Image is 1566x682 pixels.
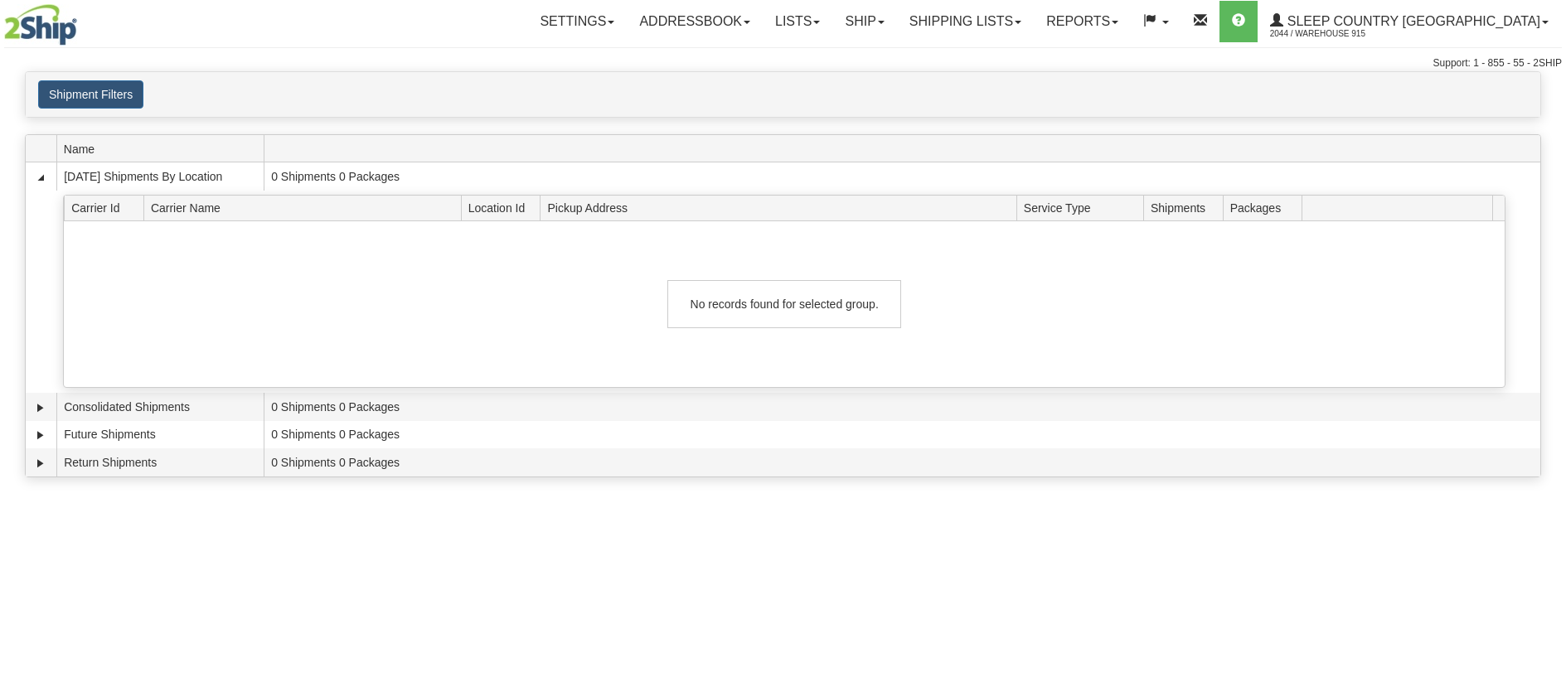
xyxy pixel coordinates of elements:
[264,162,1540,191] td: 0 Shipments 0 Packages
[627,1,763,42] a: Addressbook
[1258,1,1561,42] a: Sleep Country [GEOGRAPHIC_DATA] 2044 / Warehouse 915
[151,195,461,220] span: Carrier Name
[1034,1,1131,42] a: Reports
[897,1,1034,42] a: Shipping lists
[56,393,264,421] td: Consolidated Shipments
[1528,256,1564,425] iframe: chat widget
[264,448,1540,476] td: 0 Shipments 0 Packages
[56,421,264,449] td: Future Shipments
[64,136,264,162] span: Name
[56,162,264,191] td: [DATE] Shipments By Location
[32,427,49,443] a: Expand
[38,80,143,109] button: Shipment Filters
[1024,195,1144,220] span: Service Type
[468,195,541,220] span: Location Id
[527,1,627,42] a: Settings
[667,280,901,328] div: No records found for selected group.
[264,393,1540,421] td: 0 Shipments 0 Packages
[1283,14,1540,28] span: Sleep Country [GEOGRAPHIC_DATA]
[32,399,49,416] a: Expand
[1151,195,1223,220] span: Shipments
[763,1,832,42] a: Lists
[4,56,1562,70] div: Support: 1 - 855 - 55 - 2SHIP
[71,195,143,220] span: Carrier Id
[547,195,1016,220] span: Pickup Address
[1270,26,1394,42] span: 2044 / Warehouse 915
[32,169,49,186] a: Collapse
[56,448,264,476] td: Return Shipments
[4,4,77,46] img: logo2044.jpg
[264,421,1540,449] td: 0 Shipments 0 Packages
[832,1,896,42] a: Ship
[1230,195,1302,220] span: Packages
[32,455,49,472] a: Expand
